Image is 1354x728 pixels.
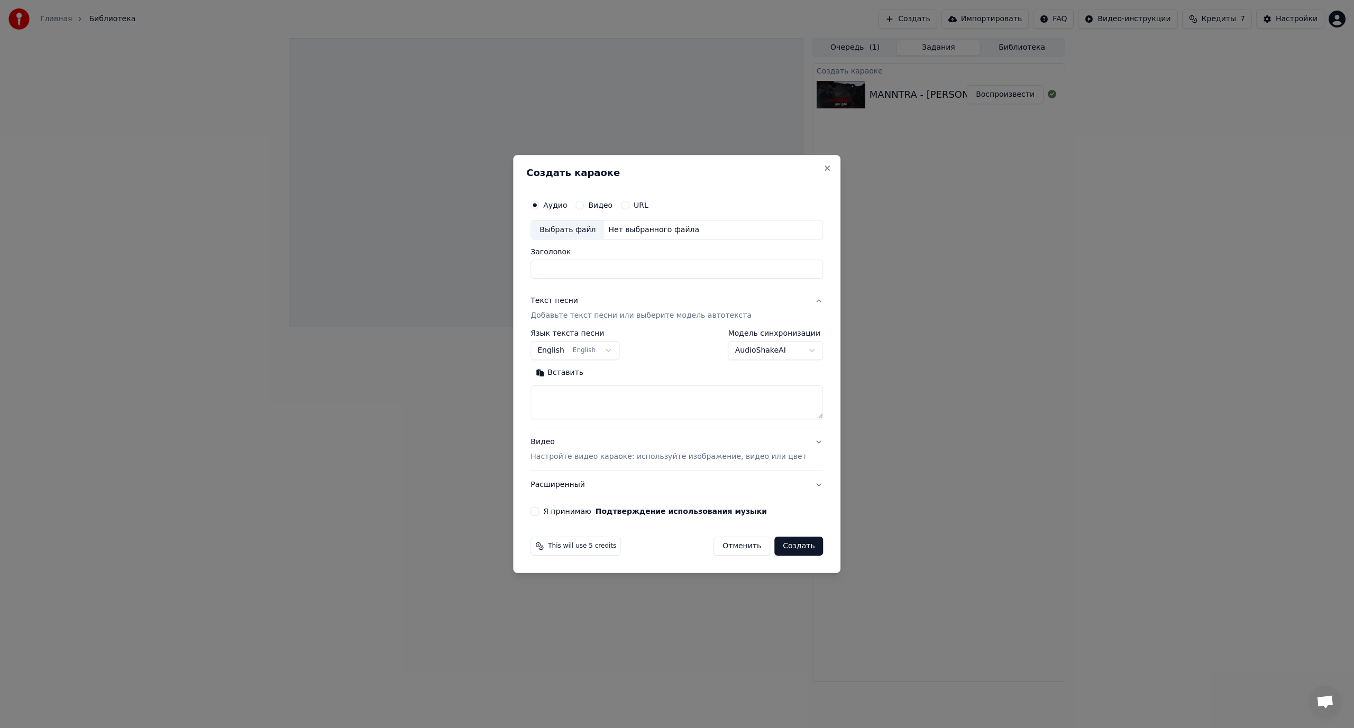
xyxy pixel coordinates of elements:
button: ВидеоНастройте видео караоке: используйте изображение, видео или цвет [530,429,823,471]
span: This will use 5 credits [548,542,616,550]
button: Создать [774,537,823,556]
label: Язык текста песни [530,330,619,337]
div: Видео [530,437,806,463]
label: Модель синхронизации [728,330,824,337]
div: Нет выбранного файла [604,225,703,235]
div: Выбрать файл [531,220,604,239]
p: Добавьте текст песни или выберите модель автотекста [530,311,752,321]
div: Текст песниДобавьте текст песни или выберите модель автотекста [530,330,823,428]
label: URL [634,201,648,209]
button: Вставить [530,365,589,382]
div: Текст песни [530,296,578,307]
label: Видео [588,201,612,209]
label: Заголовок [530,248,823,256]
label: Аудио [543,201,567,209]
button: Отменить [713,537,770,556]
button: Расширенный [530,471,823,499]
p: Настройте видео караоке: используйте изображение, видео или цвет [530,451,806,462]
button: Текст песниДобавьте текст песни или выберите модель автотекста [530,288,823,330]
h2: Создать караоке [526,168,827,178]
label: Я принимаю [543,508,767,515]
button: Я принимаю [596,508,767,515]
